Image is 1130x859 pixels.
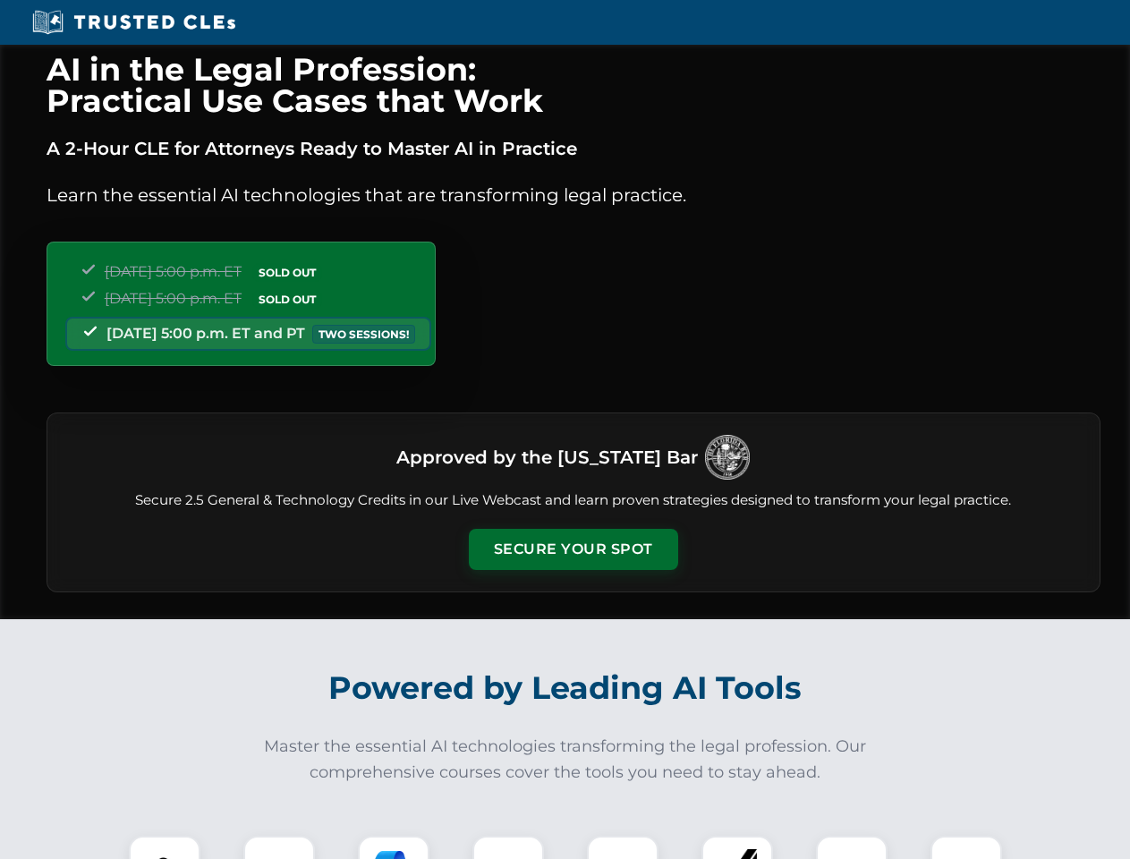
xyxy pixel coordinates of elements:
p: Learn the essential AI technologies that are transforming legal practice. [47,181,1100,209]
span: SOLD OUT [252,290,322,309]
span: [DATE] 5:00 p.m. ET [105,290,242,307]
p: Secure 2.5 General & Technology Credits in our Live Webcast and learn proven strategies designed ... [69,490,1078,511]
p: Master the essential AI technologies transforming the legal profession. Our comprehensive courses... [252,734,879,786]
img: Logo [705,435,750,480]
img: Trusted CLEs [27,9,241,36]
h3: Approved by the [US_STATE] Bar [396,441,698,473]
h2: Powered by Leading AI Tools [70,657,1061,719]
h1: AI in the Legal Profession: Practical Use Cases that Work [47,54,1100,116]
button: Secure Your Spot [469,529,678,570]
span: SOLD OUT [252,263,322,282]
p: A 2-Hour CLE for Attorneys Ready to Master AI in Practice [47,134,1100,163]
span: [DATE] 5:00 p.m. ET [105,263,242,280]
